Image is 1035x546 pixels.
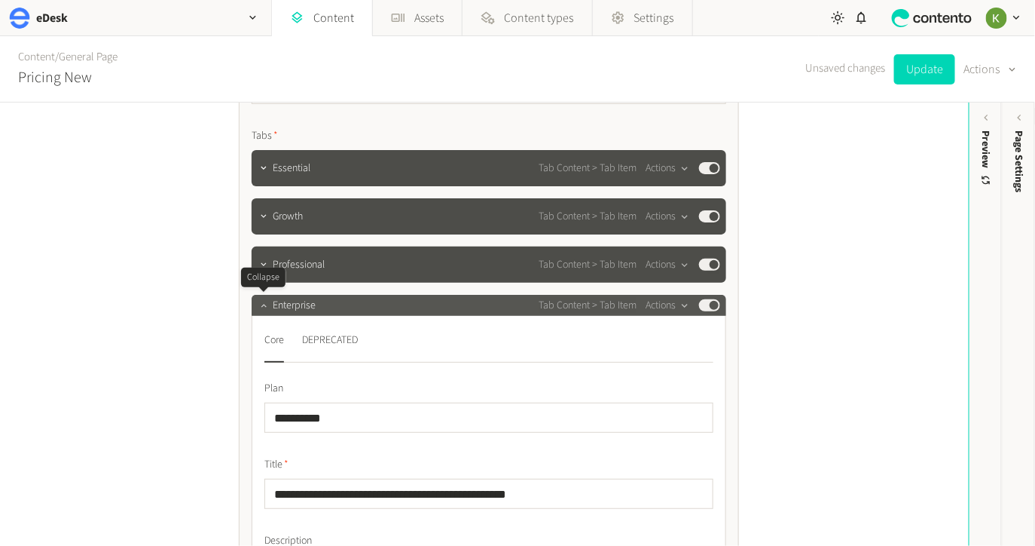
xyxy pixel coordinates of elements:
[264,328,284,352] div: Core
[9,8,30,29] img: eDesk
[964,54,1017,84] button: Actions
[264,381,283,397] span: Plan
[36,9,68,27] h2: eDesk
[55,49,59,65] span: /
[264,457,289,473] span: Title
[539,161,637,176] span: Tab Content > Tab Item
[979,130,994,187] div: Preview
[273,209,303,225] span: Growth
[539,257,637,273] span: Tab Content > Tab Item
[646,207,690,225] button: Actions
[539,209,637,225] span: Tab Content > Tab Item
[986,8,1007,29] img: Keelin Terry
[505,9,574,27] span: Content types
[18,49,55,65] a: Content
[646,159,690,177] button: Actions
[273,298,316,314] span: Enterprise
[18,66,92,89] h2: Pricing New
[241,268,285,287] div: Collapse
[646,296,690,314] button: Actions
[273,257,325,273] span: Professional
[539,298,637,314] span: Tab Content > Tab Item
[646,256,690,274] button: Actions
[1012,130,1027,192] span: Page Settings
[805,60,885,78] span: Unsaved changes
[59,49,118,65] a: General Page
[894,54,955,84] button: Update
[252,128,278,144] span: Tabs
[302,328,358,352] div: DEPRECATED
[634,9,674,27] span: Settings
[273,161,310,176] span: Essential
